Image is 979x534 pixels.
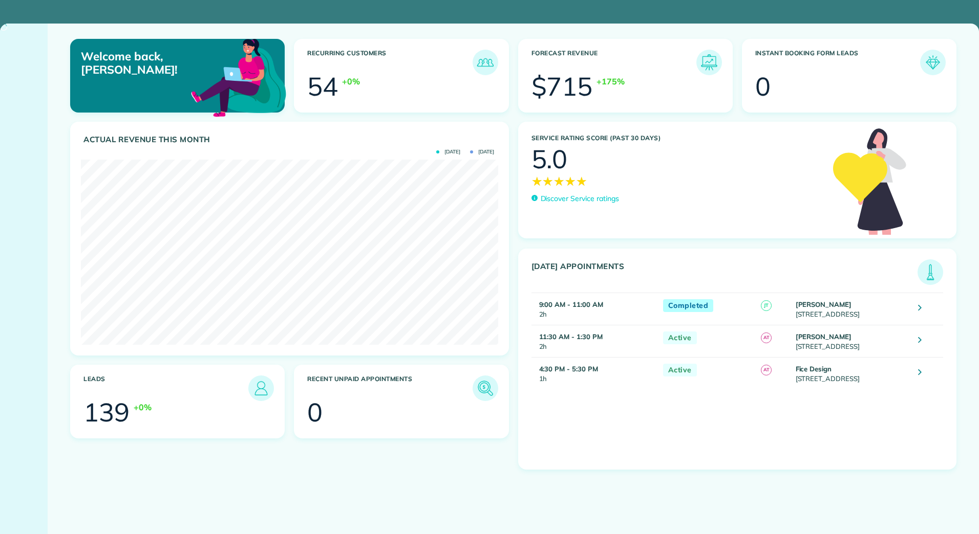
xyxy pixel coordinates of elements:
strong: [PERSON_NAME] [796,332,852,341]
strong: 9:00 AM - 11:00 AM [539,300,603,308]
strong: 4:30 PM - 5:30 PM [539,365,598,373]
span: ★ [531,172,543,190]
span: ★ [554,172,565,190]
img: icon_unpaid_appointments-47b8ce3997adf2238b356f14209ab4cced10bd1f174958f3ca8f1d0dd7fffeee.png [475,378,496,398]
img: icon_recurring_customers-cf858462ba22bcd05b5a5880d41d6543d210077de5bb9ebc9590e49fd87d84ed.png [475,52,496,73]
img: icon_leads-1bed01f49abd5b7fead27621c3d59655bb73ed531f8eeb49469d10e621d6b896.png [251,378,271,398]
span: AT [761,365,772,375]
h3: [DATE] Appointments [531,262,918,285]
td: 2h [531,293,658,325]
td: 1h [531,357,658,389]
span: AT [761,332,772,343]
span: [DATE] [470,149,494,154]
img: icon_forecast_revenue-8c13a41c7ed35a8dcfafea3cbb826a0462acb37728057bba2d056411b612bbbe.png [699,52,719,73]
h3: Instant Booking Form Leads [755,50,920,75]
h3: Recurring Customers [307,50,472,75]
div: $715 [531,74,593,99]
div: 54 [307,74,338,99]
img: dashboard_welcome-42a62b7d889689a78055ac9021e634bf52bae3f8056760290aed330b23ab8690.png [189,27,288,126]
strong: [PERSON_NAME] [796,300,852,308]
div: 5.0 [531,146,568,172]
div: +0% [134,401,152,413]
td: 2h [531,325,658,357]
div: 139 [83,399,130,425]
span: JT [761,300,772,311]
h3: Leads [83,375,248,401]
p: Discover Service ratings [541,193,619,204]
span: Completed [663,299,714,312]
div: 0 [307,399,323,425]
span: [DATE] [436,149,460,154]
img: icon_form_leads-04211a6a04a5b2264e4ee56bc0799ec3eb69b7e499cbb523a139df1d13a81ae0.png [923,52,943,73]
a: Discover Service ratings [531,193,619,204]
h3: Forecast Revenue [531,50,696,75]
img: icon_todays_appointments-901f7ab196bb0bea1936b74009e4eb5ffbc2d2711fa7634e0d609ed5ef32b18b.png [920,262,941,282]
strong: Fice Design [796,365,832,373]
span: ★ [565,172,576,190]
span: ★ [576,172,587,190]
div: +175% [597,75,625,87]
span: Active [663,331,697,344]
span: Active [663,364,697,376]
td: [STREET_ADDRESS] [793,325,911,357]
span: ★ [542,172,554,190]
strong: 11:30 AM - 1:30 PM [539,332,603,341]
td: [STREET_ADDRESS] [793,357,911,389]
h3: Actual Revenue this month [83,135,498,144]
h3: Service Rating score (past 30 days) [531,135,823,142]
div: 0 [755,74,771,99]
h3: Recent unpaid appointments [307,375,472,401]
p: Welcome back, [PERSON_NAME]! [81,50,216,77]
div: +0% [342,75,360,87]
td: [STREET_ADDRESS] [793,293,911,325]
